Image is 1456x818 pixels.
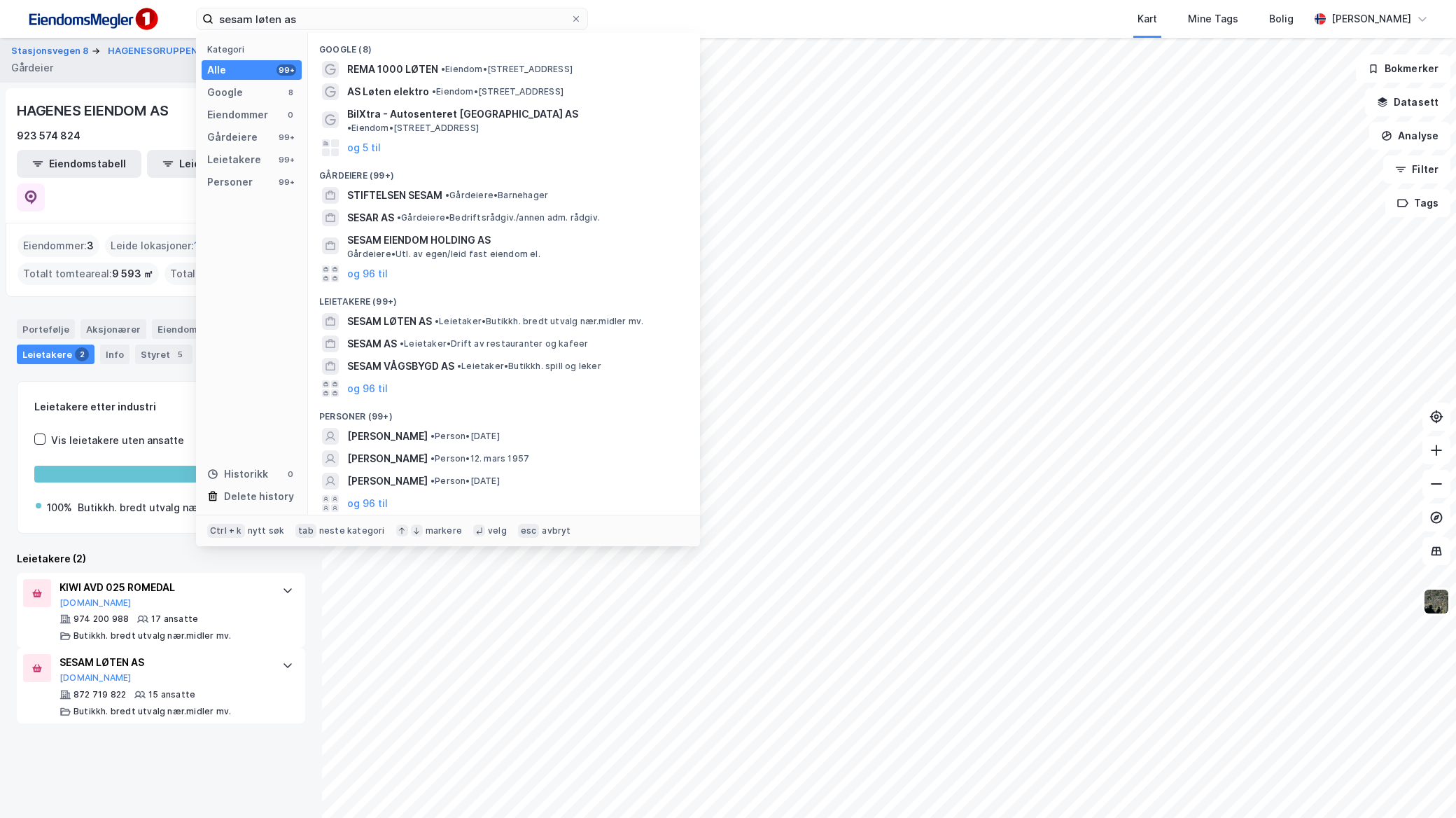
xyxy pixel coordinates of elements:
[100,345,129,364] div: Info
[308,400,700,425] div: Personer (99+)
[347,335,397,352] span: SESAM AS
[518,524,540,538] div: esc
[347,61,438,78] span: REMA 1000 LØTEN
[347,265,388,282] button: og 96 til
[542,525,570,536] div: avbryt
[34,398,288,415] div: Leietakere etter industri
[430,431,435,441] span: •
[308,285,700,310] div: Leietakere (99+)
[1365,88,1450,116] button: Datasett
[347,249,540,260] span: Gårdeiere • Utl. av egen/leid fast eiendom el.
[224,488,294,505] div: Delete history
[308,159,700,184] div: Gårdeiere (99+)
[173,347,187,361] div: 5
[457,361,461,371] span: •
[347,495,388,512] button: og 96 til
[1423,588,1450,615] img: 9k=
[347,123,351,133] span: •
[276,154,296,165] div: 99+
[17,150,141,178] button: Eiendomstabell
[147,150,272,178] button: Leietakertabell
[347,232,683,249] span: SESAM EIENDOM HOLDING AS
[347,313,432,330] span: SESAM LØTEN AS
[17,99,171,122] div: HAGENES EIENDOM AS
[441,64,573,75] span: Eiendom • [STREET_ADDRESS]
[347,428,428,445] span: [PERSON_NAME]
[22,4,162,35] img: F4PB6Px+NJ5v8B7XTbfpPpyloAAAAASUVORK5CYII=
[347,450,428,467] span: [PERSON_NAME]
[59,654,268,671] div: SESAM LØTEN AS
[1356,55,1450,83] button: Bokmerker
[441,64,445,74] span: •
[400,338,404,349] span: •
[1188,11,1238,27] div: Mine Tags
[430,476,500,487] span: Person • [DATE]
[78,499,254,516] div: Butikkh. bredt utvalg nær.midler mv.
[347,187,442,204] span: STIFTELSEN SESAM
[400,338,588,349] span: Leietaker • Drift av restauranter og kafeer
[276,132,296,143] div: 99+
[430,453,529,464] span: Person • 12. mars 1957
[430,476,435,486] span: •
[207,84,243,101] div: Google
[87,237,94,254] span: 3
[276,64,296,76] div: 99+
[319,525,385,536] div: neste kategori
[17,345,94,364] div: Leietakere
[457,361,601,372] span: Leietaker • Butikkh. spill og leker
[430,431,500,442] span: Person • [DATE]
[430,453,435,464] span: •
[1269,11,1294,27] div: Bolig
[17,263,159,285] div: Totalt tomteareal :
[108,44,216,58] button: HAGENESGRUPPEN AS
[11,60,53,76] div: Gårdeier
[207,62,226,78] div: Alle
[47,499,72,516] div: 100%
[347,123,479,134] span: Eiendom • [STREET_ADDRESS]
[1331,11,1411,27] div: [PERSON_NAME]
[397,212,401,223] span: •
[11,44,92,58] button: Stasjonsvegen 8
[207,174,253,190] div: Personer
[445,190,449,200] span: •
[207,44,302,55] div: Kategori
[347,209,394,226] span: SESAR AS
[17,235,99,257] div: Eiendommer :
[1386,751,1456,818] div: Kontrollprogram for chat
[105,235,204,257] div: Leide lokasjoner :
[207,129,258,146] div: Gårdeiere
[347,358,454,375] span: SESAM VÅGSBYGD AS
[213,8,570,29] input: Søk på adresse, matrikkel, gårdeiere, leietakere eller personer
[207,466,268,483] div: Historikk
[347,380,388,397] button: og 96 til
[17,319,75,339] div: Portefølje
[73,630,231,642] div: Butikkh. bredt utvalg nær.midler mv.
[151,613,198,625] div: 17 ansatte
[347,83,429,100] span: AS Løten elektro
[148,689,195,700] div: 15 ansatte
[194,237,199,254] span: 1
[397,212,600,223] span: Gårdeiere • Bedriftsrådgiv./annen adm. rådgiv.
[17,127,80,144] div: 923 574 824
[488,525,507,536] div: velg
[435,316,439,326] span: •
[51,432,184,449] div: Vis leietakere uten ansatte
[59,579,268,596] div: KIWI AVD 025 ROMEDAL
[347,473,428,490] span: [PERSON_NAME]
[248,525,285,536] div: nytt søk
[207,106,268,123] div: Eiendommer
[308,33,700,58] div: Google (8)
[207,524,245,538] div: Ctrl + k
[73,706,231,717] div: Butikkh. bredt utvalg nær.midler mv.
[426,525,462,536] div: markere
[276,176,296,188] div: 99+
[347,106,578,123] span: BilXtra - Autosenteret [GEOGRAPHIC_DATA] AS
[1137,11,1157,27] div: Kart
[285,87,296,98] div: 8
[80,319,146,339] div: Aksjonærer
[164,263,298,285] div: Totalt byggareal :
[73,689,126,700] div: 872 719 822
[59,597,132,609] button: [DOMAIN_NAME]
[1385,189,1450,217] button: Tags
[59,672,132,684] button: [DOMAIN_NAME]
